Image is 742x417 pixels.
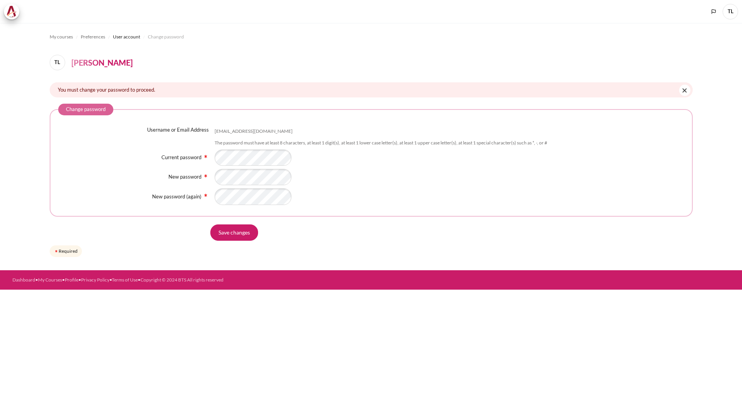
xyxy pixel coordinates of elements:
span: Required [203,153,209,158]
img: Required [203,173,209,179]
span: Required [203,173,209,178]
a: My Courses [38,277,62,283]
div: Required [50,245,82,257]
nav: Navigation bar [50,31,693,43]
label: Current password [161,154,201,160]
div: [EMAIL_ADDRESS][DOMAIN_NAME] [215,128,293,135]
span: Change password [148,33,184,40]
label: New password [168,174,201,180]
img: Architeck [6,6,17,17]
a: User menu [723,4,738,19]
a: Dashboard [12,277,35,283]
span: Preferences [81,33,105,40]
a: TL [50,55,68,70]
div: The password must have at least 8 characters, at least 1 digit(s), at least 1 lower case letter(s... [215,140,547,146]
div: • • • • • [12,276,415,283]
input: Save changes [210,224,258,241]
label: New password (again) [152,193,201,200]
button: Languages [708,6,719,17]
a: Profile [65,277,78,283]
label: Username or Email Address [147,126,209,134]
legend: Change password [58,104,113,115]
a: Change password [148,32,184,42]
span: TL [50,55,65,70]
img: Required [203,153,209,160]
a: Terms of Use [112,277,138,283]
a: My courses [50,32,73,42]
span: User account [113,33,140,40]
div: You must change your password to proceed. [50,82,693,97]
span: Required [203,193,209,197]
a: Privacy Policy [81,277,109,283]
h4: [PERSON_NAME] [71,57,133,68]
a: Architeck Architeck [4,4,23,19]
a: Copyright © 2024 BTS All rights reserved [140,277,224,283]
img: Required field [54,249,59,254]
a: Preferences [81,32,105,42]
img: Required [203,192,209,198]
span: TL [723,4,738,19]
span: My courses [50,33,73,40]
